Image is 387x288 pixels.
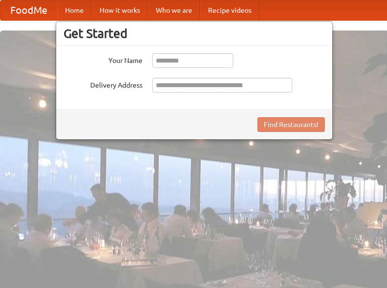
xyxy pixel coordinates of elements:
[64,78,142,90] label: Delivery Address
[257,117,325,132] button: Find Restaurants!
[64,26,325,41] h3: Get Started
[148,0,200,20] a: Who we are
[64,53,142,65] label: Your Name
[57,0,92,20] a: Home
[0,0,57,20] a: FoodMe
[92,0,148,20] a: How it works
[200,0,259,20] a: Recipe videos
